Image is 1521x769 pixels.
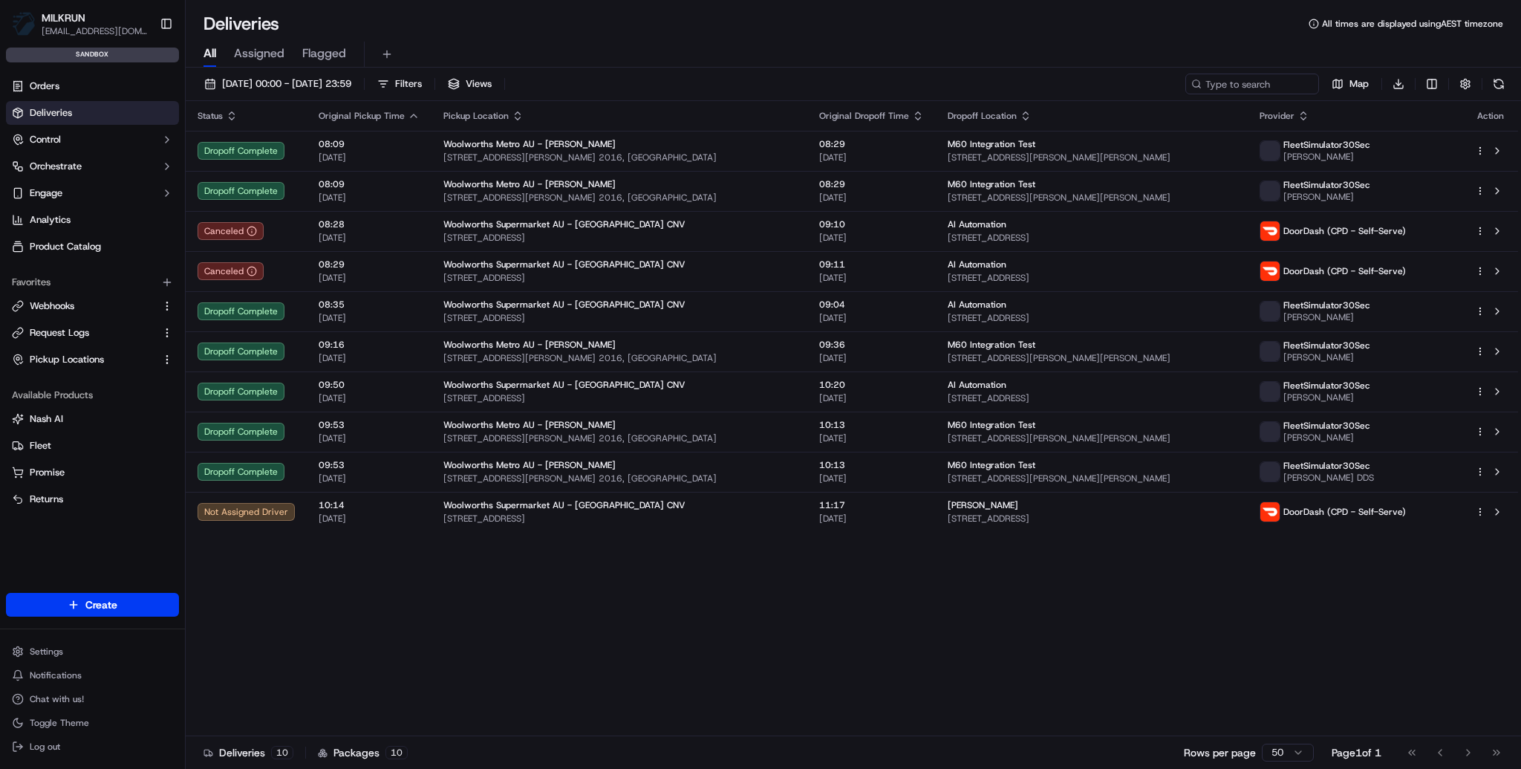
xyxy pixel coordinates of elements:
[1488,74,1509,94] button: Refresh
[222,77,351,91] span: [DATE] 00:00 - [DATE] 23:59
[819,459,924,471] span: 10:13
[12,466,173,479] a: Promise
[319,392,420,404] span: [DATE]
[30,186,62,200] span: Engage
[198,222,264,240] button: Canceled
[819,432,924,444] span: [DATE]
[30,160,82,173] span: Orchestrate
[819,138,924,150] span: 08:29
[302,45,346,62] span: Flagged
[1283,392,1370,403] span: [PERSON_NAME]
[319,419,420,431] span: 09:53
[319,299,420,311] span: 08:35
[1283,460,1370,472] span: FleetSimulator30Sec
[1283,139,1370,151] span: FleetSimulator30Sec
[319,110,405,122] span: Original Pickup Time
[819,178,924,190] span: 08:29
[42,10,85,25] button: MILKRUN
[948,218,1006,230] span: AI Automation
[443,339,616,351] span: Woolworths Metro AU - [PERSON_NAME]
[30,646,63,658] span: Settings
[6,321,179,345] button: Request Logs
[948,419,1035,431] span: M60 Integration Test
[1283,506,1406,518] span: DoorDash (CPD - Self-Serve)
[1322,18,1503,30] span: All times are displayed using AEST timezone
[948,299,1006,311] span: AI Automation
[319,459,420,471] span: 09:53
[1283,351,1370,363] span: [PERSON_NAME]
[819,392,924,404] span: [DATE]
[1283,432,1370,444] span: [PERSON_NAME]
[819,192,924,204] span: [DATE]
[819,339,924,351] span: 09:36
[1283,191,1370,203] span: [PERSON_NAME]
[319,152,420,163] span: [DATE]
[819,379,924,391] span: 10:20
[819,152,924,163] span: [DATE]
[85,597,117,612] span: Create
[6,270,179,294] div: Favorites
[30,493,63,506] span: Returns
[1332,745,1381,760] div: Page 1 of 1
[948,259,1006,270] span: AI Automation
[948,473,1236,484] span: [STREET_ADDRESS][PERSON_NAME][PERSON_NAME]
[443,419,616,431] span: Woolworths Metro AU - [PERSON_NAME]
[443,392,795,404] span: [STREET_ADDRESS]
[1283,225,1406,237] span: DoorDash (CPD - Self-Serve)
[948,138,1035,150] span: M60 Integration Test
[6,181,179,205] button: Engage
[6,713,179,733] button: Toggle Theme
[198,262,264,280] button: Canceled
[30,741,60,753] span: Log out
[6,461,179,484] button: Promise
[948,432,1236,444] span: [STREET_ADDRESS][PERSON_NAME][PERSON_NAME]
[30,240,101,253] span: Product Catalog
[1184,745,1256,760] p: Rows per page
[6,593,179,617] button: Create
[319,138,420,150] span: 08:09
[948,152,1236,163] span: [STREET_ADDRESS][PERSON_NAME][PERSON_NAME]
[6,128,179,152] button: Control
[1349,77,1369,91] span: Map
[443,473,795,484] span: [STREET_ADDRESS][PERSON_NAME] 2016, [GEOGRAPHIC_DATA]
[443,192,795,204] span: [STREET_ADDRESS][PERSON_NAME] 2016, [GEOGRAPHIC_DATA]
[319,513,420,525] span: [DATE]
[319,432,420,444] span: [DATE]
[819,110,909,122] span: Original Dropoff Time
[948,392,1236,404] span: [STREET_ADDRESS]
[6,736,179,757] button: Log out
[319,379,420,391] span: 09:50
[30,669,82,681] span: Notifications
[6,74,179,98] a: Orders
[1475,110,1506,122] div: Action
[443,178,616,190] span: Woolworths Metro AU - [PERSON_NAME]
[819,312,924,324] span: [DATE]
[948,499,1018,511] span: [PERSON_NAME]
[12,353,155,366] a: Pickup Locations
[1283,299,1370,311] span: FleetSimulator30Sec
[443,138,616,150] span: Woolworths Metro AU - [PERSON_NAME]
[385,746,408,759] div: 10
[441,74,498,94] button: Views
[443,312,795,324] span: [STREET_ADDRESS]
[948,110,1017,122] span: Dropoff Location
[819,352,924,364] span: [DATE]
[443,152,795,163] span: [STREET_ADDRESS][PERSON_NAME] 2016, [GEOGRAPHIC_DATA]
[443,379,685,391] span: Woolworths Supermarket AU - [GEOGRAPHIC_DATA] CNV
[6,208,179,232] a: Analytics
[948,513,1236,525] span: [STREET_ADDRESS]
[234,45,284,62] span: Assigned
[6,101,179,125] a: Deliveries
[819,272,924,284] span: [DATE]
[12,326,155,340] a: Request Logs
[6,155,179,178] button: Orchestrate
[1283,311,1370,323] span: [PERSON_NAME]
[198,110,223,122] span: Status
[30,133,61,146] span: Control
[1283,151,1370,163] span: [PERSON_NAME]
[319,218,420,230] span: 08:28
[30,353,104,366] span: Pickup Locations
[819,419,924,431] span: 10:13
[271,746,293,759] div: 10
